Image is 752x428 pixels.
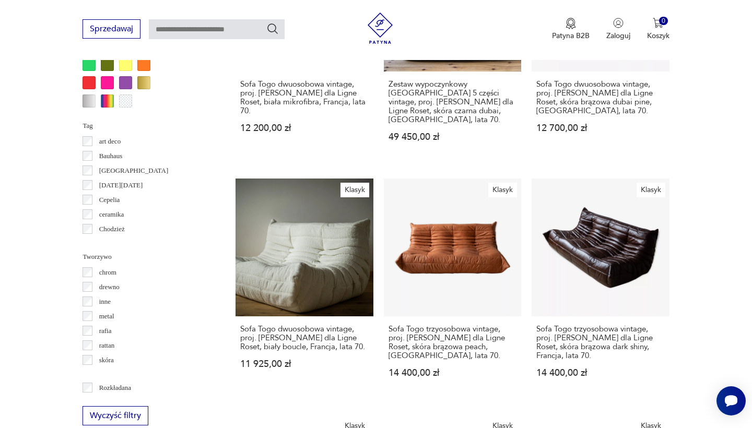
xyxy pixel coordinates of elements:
button: Patyna B2B [552,18,590,41]
p: 12 700,00 zł [536,124,664,133]
p: drewno [99,281,120,293]
p: tkanina [99,369,119,381]
h3: Sofa Togo trzyosobowa vintage, proj. [PERSON_NAME] dla Ligne Roset, skóra brązowa peach, [GEOGRAP... [389,325,516,360]
p: art deco [99,136,121,147]
button: 0Koszyk [647,18,669,41]
p: chrom [99,267,116,278]
h3: Sofa Togo dwuosobowa vintage, proj. [PERSON_NAME] dla Ligne Roset, biały boucle, Francja, lata 70. [240,325,368,351]
p: Chodzież [99,223,125,235]
button: Wyczyść filtry [83,406,148,425]
p: 12 200,00 zł [240,124,368,133]
p: metal [99,311,114,322]
p: 49 450,00 zł [389,133,516,141]
a: Sprzedawaj [83,26,140,33]
div: 0 [659,17,668,26]
p: Zaloguj [606,31,630,41]
p: Patyna B2B [552,31,590,41]
p: Ćmielów [99,238,124,249]
a: KlasykSofa Togo trzyosobowa vintage, proj. M. Ducaroy dla Ligne Roset, skóra brązowa dark shiny, ... [532,179,669,397]
a: KlasykSofa Togo dwuosobowa vintage, proj. M. Ducaroy dla Ligne Roset, biały boucle, Francja, lata... [236,179,373,397]
h3: Sofa Togo dwuosobowa vintage, proj. [PERSON_NAME] dla Ligne Roset, skóra brązowa dubai pine, [GEO... [536,80,664,115]
p: Cepelia [99,194,120,206]
p: [DATE][DATE] [99,180,143,191]
p: 11 925,00 zł [240,360,368,368]
p: 14 400,00 zł [389,368,516,377]
img: Patyna - sklep z meblami i dekoracjami vintage [365,13,396,44]
iframe: Smartsupp widget button [716,386,746,415]
button: Zaloguj [606,18,630,41]
p: rattan [99,340,115,351]
p: [GEOGRAPHIC_DATA] [99,165,169,176]
p: Bauhaus [99,150,123,162]
p: skóra [99,354,114,366]
img: Ikona medalu [566,18,576,29]
button: Sprzedawaj [83,19,140,39]
h3: Zestaw wypoczynkowy [GEOGRAPHIC_DATA] 5 części vintage, proj. [PERSON_NAME] dla Ligne Roset, skór... [389,80,516,124]
p: Koszyk [647,31,669,41]
p: Rozkładana [99,382,131,394]
p: rafia [99,325,112,337]
p: ceramika [99,209,124,220]
a: Ikona medaluPatyna B2B [552,18,590,41]
h3: Sofa Togo dwuosobowa vintage, proj. [PERSON_NAME] dla Ligne Roset, biała mikrofibra, Francja, lat... [240,80,368,115]
p: Tag [83,120,210,132]
button: Szukaj [266,22,279,35]
p: inne [99,296,111,307]
h3: Sofa Togo trzyosobowa vintage, proj. [PERSON_NAME] dla Ligne Roset, skóra brązowa dark shiny, Fra... [536,325,664,360]
a: KlasykSofa Togo trzyosobowa vintage, proj. M. Ducaroy dla Ligne Roset, skóra brązowa peach, Franc... [384,179,521,397]
p: Tworzywo [83,251,210,263]
img: Ikona koszyka [653,18,663,28]
p: 14 400,00 zł [536,368,664,377]
img: Ikonka użytkownika [613,18,624,28]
